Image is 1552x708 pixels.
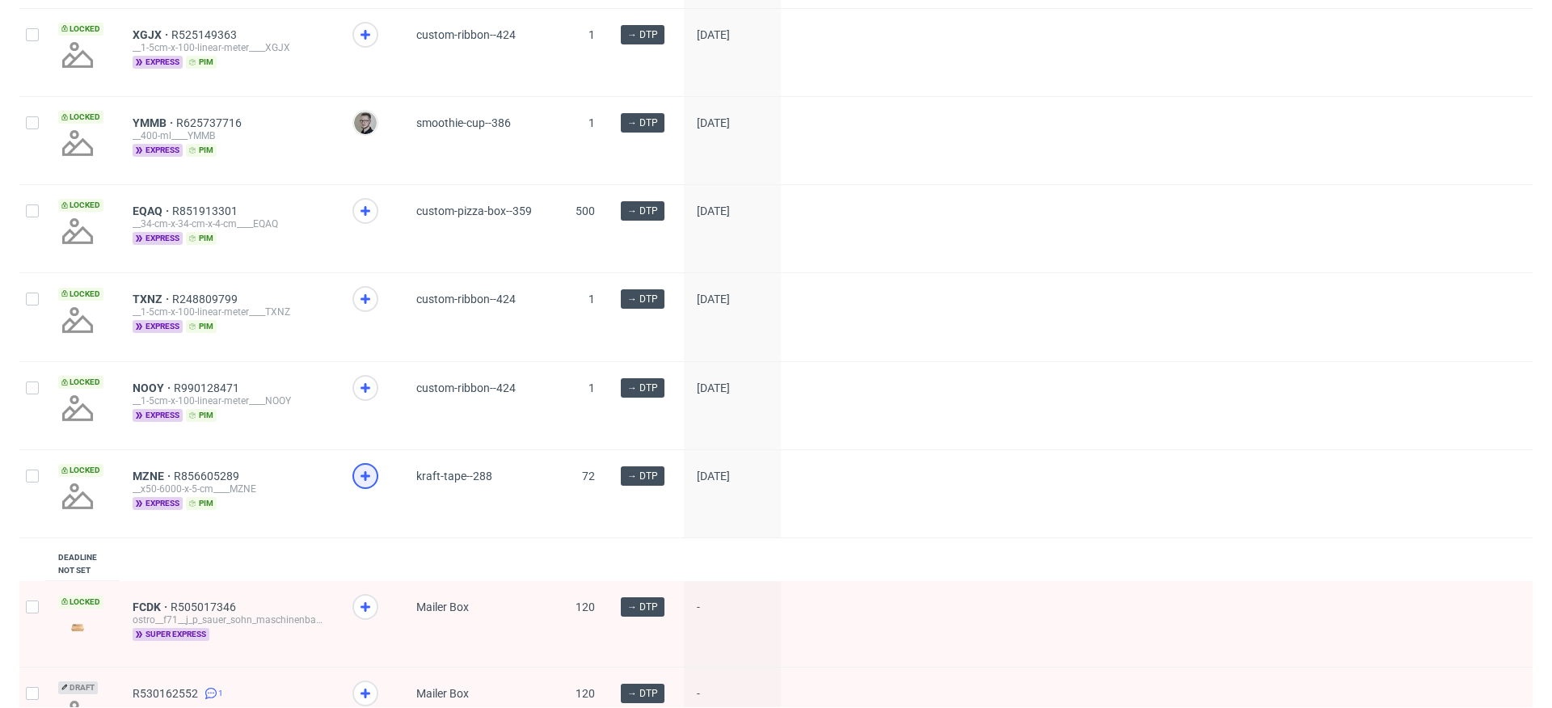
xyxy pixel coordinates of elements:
[697,470,730,483] span: [DATE]
[186,144,217,157] span: pim
[627,27,658,42] span: → DTP
[58,464,103,477] span: Locked
[174,381,242,394] a: R990128471
[58,681,98,694] span: Draft
[58,36,97,74] img: no_design.png
[133,409,183,422] span: express
[627,381,658,395] span: → DTP
[174,470,242,483] a: R856605289
[697,116,730,129] span: [DATE]
[416,687,469,700] span: Mailer Box
[186,320,217,333] span: pim
[172,204,241,217] a: R851913301
[354,112,377,134] img: Krystian Gaza
[133,628,209,641] span: super express
[133,204,172,217] a: EQAQ
[133,470,174,483] a: MZNE
[133,483,327,495] div: __x50-6000-x-5-cm____MZNE
[201,687,223,700] a: 1
[588,293,595,306] span: 1
[627,204,658,218] span: → DTP
[133,601,171,613] a: FCDK
[588,28,595,41] span: 1
[576,601,595,613] span: 120
[416,28,516,41] span: custom-ribbon--424
[58,301,97,339] img: no_design.png
[58,376,103,389] span: Locked
[576,687,595,700] span: 120
[133,41,327,54] div: __1-5cm-x-100-linear-meter____XGJX
[416,601,469,613] span: Mailer Box
[133,28,171,41] a: XGJX
[416,293,516,306] span: custom-ribbon--424
[58,288,103,301] span: Locked
[588,381,595,394] span: 1
[133,497,183,510] span: express
[171,28,240,41] a: R525149363
[133,56,183,69] span: express
[58,389,97,428] img: no_design.png
[176,116,245,129] a: R625737716
[58,124,97,162] img: no_design.png
[133,687,201,700] a: R530162552
[58,23,103,36] span: Locked
[58,212,97,251] img: no_design.png
[697,204,730,217] span: [DATE]
[186,409,217,422] span: pim
[133,129,327,142] div: __400-ml____YMMB
[133,320,183,333] span: express
[58,617,97,638] img: version_two_editor_design
[58,551,107,577] div: Deadline not set
[588,116,595,129] span: 1
[416,381,516,394] span: custom-ribbon--424
[58,199,103,212] span: Locked
[133,613,327,626] div: ostro__f71__j_p_sauer_sohn_maschinenbau_gmbh__FCDK
[186,232,217,245] span: pim
[416,116,511,129] span: smoothie-cup--386
[697,381,730,394] span: [DATE]
[133,116,176,129] a: YMMB
[627,686,658,701] span: → DTP
[58,111,103,124] span: Locked
[186,497,217,510] span: pim
[582,470,595,483] span: 72
[627,600,658,614] span: → DTP
[133,217,327,230] div: __34-cm-x-34-cm-x-4-cm____EQAQ
[172,293,241,306] a: R248809799
[697,28,730,41] span: [DATE]
[133,232,183,245] span: express
[133,144,183,157] span: express
[627,292,658,306] span: → DTP
[58,477,97,516] img: no_design.png
[416,204,532,217] span: custom-pizza-box--359
[697,601,768,647] span: -
[171,601,239,613] a: R505017346
[58,596,103,609] span: Locked
[133,293,172,306] a: TXNZ
[627,116,658,130] span: → DTP
[697,293,730,306] span: [DATE]
[576,204,595,217] span: 500
[218,687,223,700] span: 1
[627,469,658,483] span: → DTP
[416,470,492,483] span: kraft-tape--288
[133,306,327,318] div: __1-5cm-x-100-linear-meter____TXNZ
[133,394,327,407] div: __1-5cm-x-100-linear-meter____NOOY
[186,56,217,69] span: pim
[133,381,174,394] a: NOOY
